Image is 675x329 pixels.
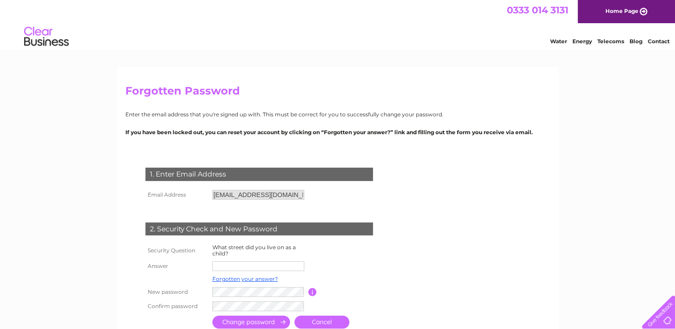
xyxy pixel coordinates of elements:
th: New password [143,285,210,299]
a: Telecoms [597,38,624,45]
h2: Forgotten Password [125,85,550,102]
th: Confirm password [143,299,210,313]
p: Enter the email address that you're signed up with. This must be correct for you to successfully ... [125,110,550,119]
th: Email Address [143,188,210,202]
p: If you have been locked out, you can reset your account by clicking on “Forgotten your answer?” l... [125,128,550,136]
label: What street did you live on as a child? [212,244,296,257]
a: 0333 014 3131 [507,4,568,16]
div: Clear Business is a trading name of Verastar Limited (registered in [GEOGRAPHIC_DATA] No. 3667643... [127,5,549,43]
div: 2. Security Check and New Password [145,222,373,236]
div: 1. Enter Email Address [145,168,373,181]
a: Energy [572,38,592,45]
a: Blog [629,38,642,45]
a: Contact [648,38,670,45]
input: Submit [212,316,290,329]
input: Information [308,288,317,296]
th: Answer [143,259,210,273]
a: Water [550,38,567,45]
a: Cancel [294,316,349,329]
th: Security Question [143,242,210,259]
img: logo.png [24,23,69,50]
a: Forgotten your answer? [212,276,278,282]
